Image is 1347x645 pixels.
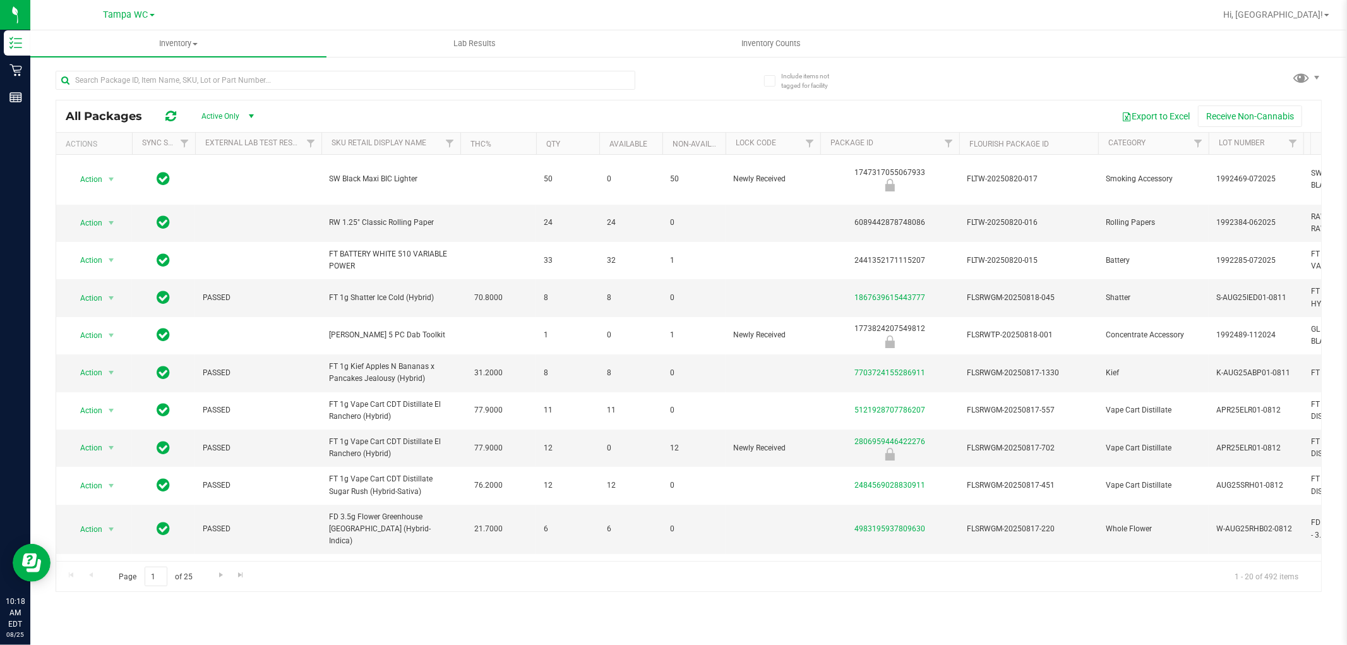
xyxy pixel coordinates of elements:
[301,133,321,154] a: Filter
[670,367,718,379] span: 0
[9,37,22,49] inline-svg: Inventory
[609,140,647,148] a: Available
[670,217,718,229] span: 0
[1283,133,1303,154] a: Filter
[329,361,453,385] span: FT 1g Kief Apples N Bananas x Pancakes Jealousy (Hybrid)
[544,479,592,491] span: 12
[1216,442,1296,454] span: APR25ELR01-0812
[30,30,326,57] a: Inventory
[69,171,103,188] span: Action
[670,173,718,185] span: 50
[104,364,119,382] span: select
[104,289,119,307] span: select
[329,511,453,548] span: FD 3.5g Flower Greenhouse [GEOGRAPHIC_DATA] (Hybrid-Indica)
[1106,479,1201,491] span: Vape Cart Distillate
[1106,173,1201,185] span: Smoking Accessory
[108,567,203,586] span: Page of 25
[854,481,925,490] a: 2484569028830911
[468,289,509,307] span: 70.8000
[203,442,314,454] span: PASSED
[203,404,314,416] span: PASSED
[967,329,1091,341] span: FLSRWTP-20250818-001
[607,479,655,491] span: 12
[670,255,718,267] span: 1
[967,523,1091,535] span: FLSRWGM-20250817-220
[799,133,820,154] a: Filter
[607,173,655,185] span: 0
[1216,173,1296,185] span: 1992469-072025
[673,140,729,148] a: Non-Available
[329,292,453,304] span: FT 1g Shatter Ice Cold (Hybrid)
[69,402,103,419] span: Action
[66,109,155,123] span: All Packages
[818,335,961,348] div: Newly Received
[9,91,22,104] inline-svg: Reports
[69,214,103,232] span: Action
[1106,442,1201,454] span: Vape Cart Distillate
[1216,329,1296,341] span: 1992489-112024
[468,476,509,495] span: 76.2000
[544,329,592,341] span: 1
[1216,523,1296,535] span: W-AUG25RHB02-0812
[544,255,592,267] span: 33
[157,476,171,494] span: In Sync
[1216,404,1296,416] span: APR25ELR01-0812
[104,477,119,495] span: select
[1216,217,1296,229] span: 1992384-062025
[104,251,119,269] span: select
[830,138,873,147] a: Package ID
[6,596,25,630] p: 10:18 AM EDT
[1224,567,1308,586] span: 1 - 20 of 492 items
[544,173,592,185] span: 50
[967,404,1091,416] span: FLSRWGM-20250817-557
[436,38,513,49] span: Lab Results
[607,523,655,535] span: 6
[104,521,119,538] span: select
[203,523,314,535] span: PASSED
[670,404,718,416] span: 0
[544,292,592,304] span: 8
[670,523,718,535] span: 0
[1106,217,1201,229] span: Rolling Papers
[203,479,314,491] span: PASSED
[440,133,460,154] a: Filter
[9,64,22,76] inline-svg: Retail
[329,436,453,460] span: FT 1g Vape Cart CDT Distillate El Ranchero (Hybrid)
[967,479,1091,491] span: FLSRWGM-20250817-451
[232,567,250,584] a: Go to the last page
[854,437,925,446] a: 2806959446422276
[203,292,314,304] span: PASSED
[607,404,655,416] span: 11
[818,323,961,347] div: 1773824207549812
[623,30,919,57] a: Inventory Counts
[157,251,171,269] span: In Sync
[733,173,813,185] span: Newly Received
[470,140,491,148] a: THC%
[1198,105,1302,127] button: Receive Non-Cannabis
[329,399,453,423] span: FT 1g Vape Cart CDT Distillate El Ranchero (Hybrid)
[1106,404,1201,416] span: Vape Cart Distillate
[544,217,592,229] span: 24
[733,329,813,341] span: Newly Received
[66,140,127,148] div: Actions
[205,138,304,147] a: External Lab Test Result
[6,630,25,639] p: 08/25
[736,138,776,147] a: Lock Code
[69,439,103,457] span: Action
[607,292,655,304] span: 8
[326,30,623,57] a: Lab Results
[104,214,119,232] span: select
[938,133,959,154] a: Filter
[157,401,171,419] span: In Sync
[607,217,655,229] span: 24
[670,292,718,304] span: 0
[546,140,560,148] a: Qty
[967,255,1091,267] span: FLTW-20250820-015
[157,520,171,538] span: In Sync
[468,520,509,538] span: 21.7000
[607,367,655,379] span: 8
[468,364,509,382] span: 31.2000
[212,567,230,584] a: Go to the next page
[69,364,103,382] span: Action
[468,439,509,457] span: 77.9000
